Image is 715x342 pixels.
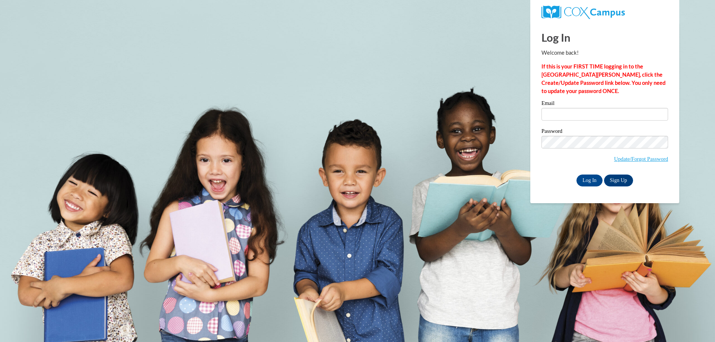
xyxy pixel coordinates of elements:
[541,128,668,136] label: Password
[541,49,668,57] p: Welcome back!
[604,175,633,186] a: Sign Up
[541,100,668,108] label: Email
[576,175,603,186] input: Log In
[541,6,668,19] a: COX Campus
[541,6,625,19] img: COX Campus
[541,63,665,94] strong: If this is your FIRST TIME logging in to the [GEOGRAPHIC_DATA][PERSON_NAME], click the Create/Upd...
[614,156,668,162] a: Update/Forgot Password
[541,30,668,45] h1: Log In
